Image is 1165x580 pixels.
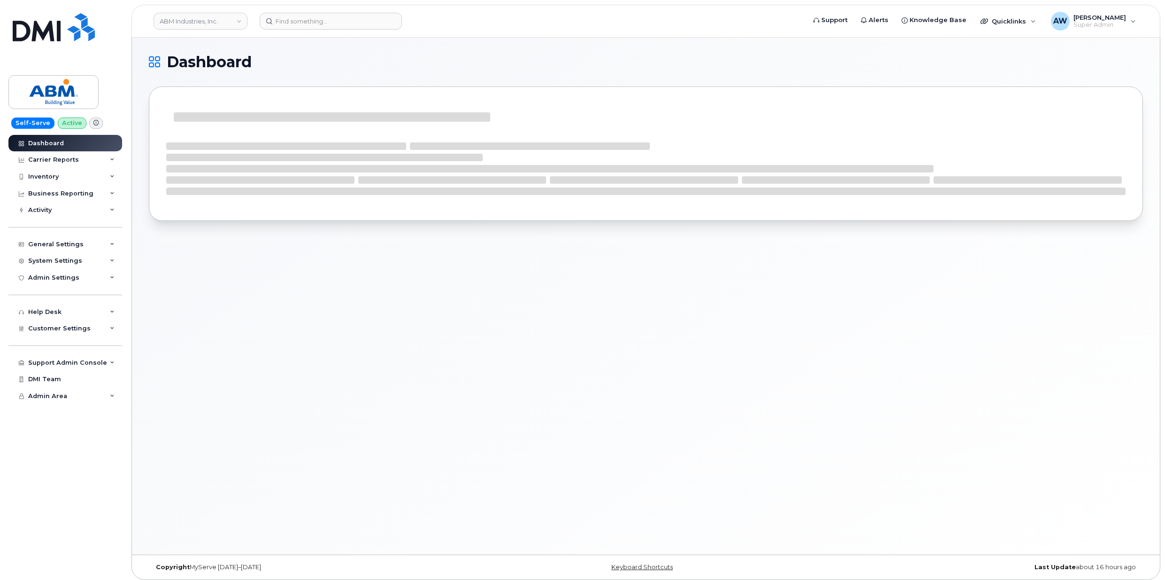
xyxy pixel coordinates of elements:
strong: Copyright [156,564,190,571]
div: about 16 hours ago [811,564,1143,571]
strong: Last Update [1034,564,1076,571]
a: Keyboard Shortcuts [611,564,673,571]
span: Dashboard [167,55,252,69]
div: MyServe [DATE]–[DATE] [149,564,480,571]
